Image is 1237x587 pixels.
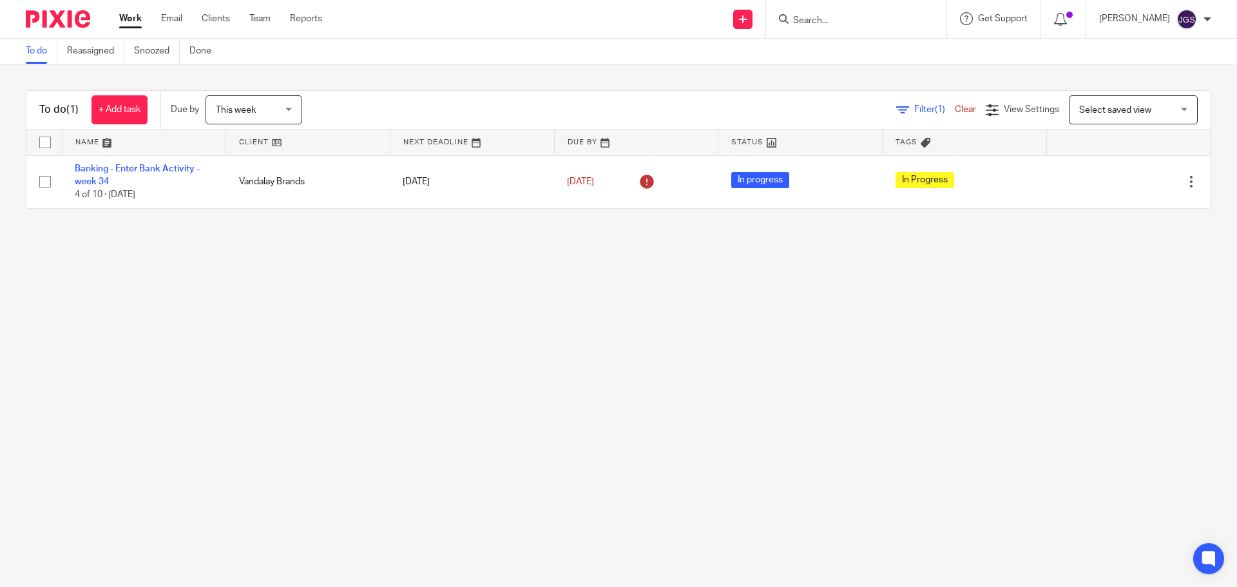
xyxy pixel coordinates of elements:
span: In Progress [896,172,954,188]
p: Due by [171,103,199,116]
span: Filter [914,105,955,114]
a: Clear [955,105,976,114]
a: Team [249,12,271,25]
p: [PERSON_NAME] [1099,12,1170,25]
a: Snoozed [134,39,180,64]
span: 4 of 10 · [DATE] [75,190,135,199]
a: Reports [290,12,322,25]
span: View Settings [1004,105,1059,114]
a: Reassigned [67,39,124,64]
a: Work [119,12,142,25]
img: Pixie [26,10,90,28]
a: To do [26,39,57,64]
span: [DATE] [567,177,594,186]
span: In progress [731,172,789,188]
span: This week [216,106,256,115]
a: Banking - Enter Bank Activity - week 34 [75,164,200,186]
span: Select saved view [1079,106,1151,115]
span: (1) [66,104,79,115]
td: [DATE] [390,155,554,208]
td: Vandalay Brands [226,155,390,208]
span: (1) [935,105,945,114]
h1: To do [39,103,79,117]
a: Clients [202,12,230,25]
span: Get Support [978,14,1028,23]
a: Email [161,12,182,25]
input: Search [792,15,908,27]
a: + Add task [91,95,148,124]
a: Done [189,39,221,64]
span: Tags [896,139,917,146]
img: svg%3E [1176,9,1197,30]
